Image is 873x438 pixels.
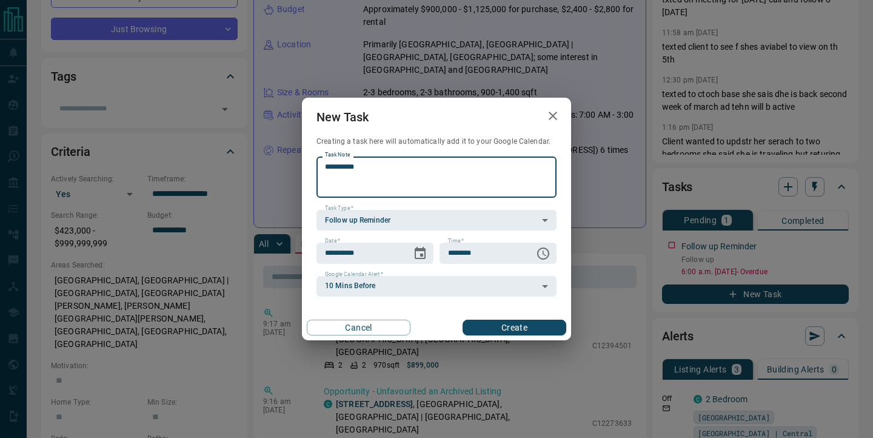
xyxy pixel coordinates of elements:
[463,320,566,335] button: Create
[531,241,555,266] button: Choose time, selected time is 6:00 AM
[448,237,464,245] label: Time
[302,98,383,136] h2: New Task
[408,241,432,266] button: Choose date, selected date is Oct 15, 2025
[316,136,557,147] p: Creating a task here will automatically add it to your Google Calendar.
[325,151,350,159] label: Task Note
[316,276,557,297] div: 10 Mins Before
[325,204,353,212] label: Task Type
[325,271,383,278] label: Google Calendar Alert
[307,320,410,335] button: Cancel
[316,210,557,231] div: Follow up Reminder
[325,237,340,245] label: Date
